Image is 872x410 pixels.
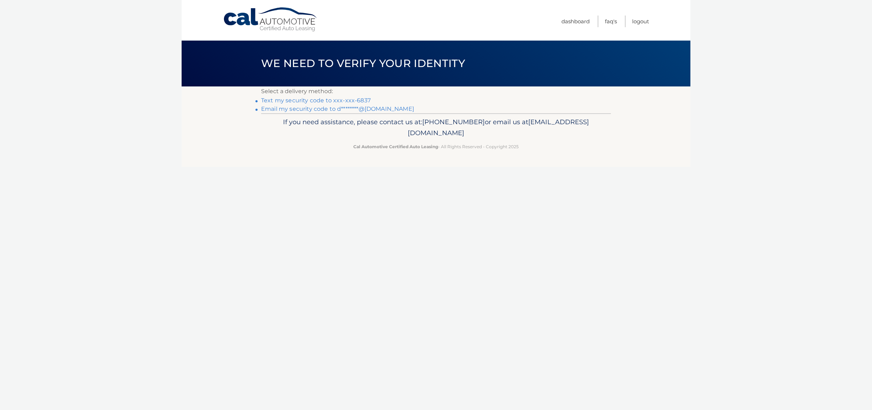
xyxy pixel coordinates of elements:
[353,144,438,149] strong: Cal Automotive Certified Auto Leasing
[266,116,606,139] p: If you need assistance, please contact us at: or email us at
[223,7,318,32] a: Cal Automotive
[266,143,606,150] p: - All Rights Reserved - Copyright 2025
[422,118,485,126] span: [PHONE_NUMBER]
[632,16,649,27] a: Logout
[261,97,371,104] a: Text my security code to xxx-xxx-6837
[261,86,611,96] p: Select a delivery method:
[261,57,465,70] span: We need to verify your identity
[605,16,617,27] a: FAQ's
[261,105,414,112] a: Email my security code to d********@[DOMAIN_NAME]
[561,16,590,27] a: Dashboard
